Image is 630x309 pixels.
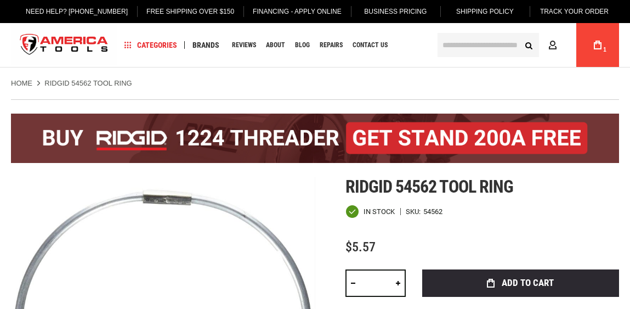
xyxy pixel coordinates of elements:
strong: RIDGID 54562 TOOL RING [44,79,132,87]
a: Home [11,78,32,88]
strong: SKU [406,208,423,215]
button: Search [518,35,539,55]
img: BOGO: Buy the RIDGID® 1224 Threader (26092), get the 92467 200A Stand FREE! [11,114,619,163]
a: Blog [290,38,315,53]
a: Reviews [227,38,261,53]
span: Brands [192,41,219,49]
span: In stock [364,208,395,215]
span: $5.57 [345,239,376,255]
img: America Tools [11,25,117,66]
span: Blog [295,42,310,48]
a: Repairs [315,38,348,53]
div: Availability [345,205,395,218]
a: 1 [587,23,608,67]
a: Contact Us [348,38,393,53]
span: Add to Cart [502,278,554,288]
button: Add to Cart [422,269,619,297]
div: 54562 [423,208,442,215]
span: Ridgid 54562 tool ring [345,176,513,197]
span: Shipping Policy [456,8,514,15]
a: store logo [11,25,117,66]
span: Contact Us [353,42,388,48]
span: Categories [124,41,177,49]
span: Repairs [320,42,343,48]
a: Categories [120,38,182,53]
span: About [266,42,285,48]
a: Brands [188,38,224,53]
a: About [261,38,290,53]
span: Reviews [232,42,256,48]
span: 1 [603,47,606,53]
